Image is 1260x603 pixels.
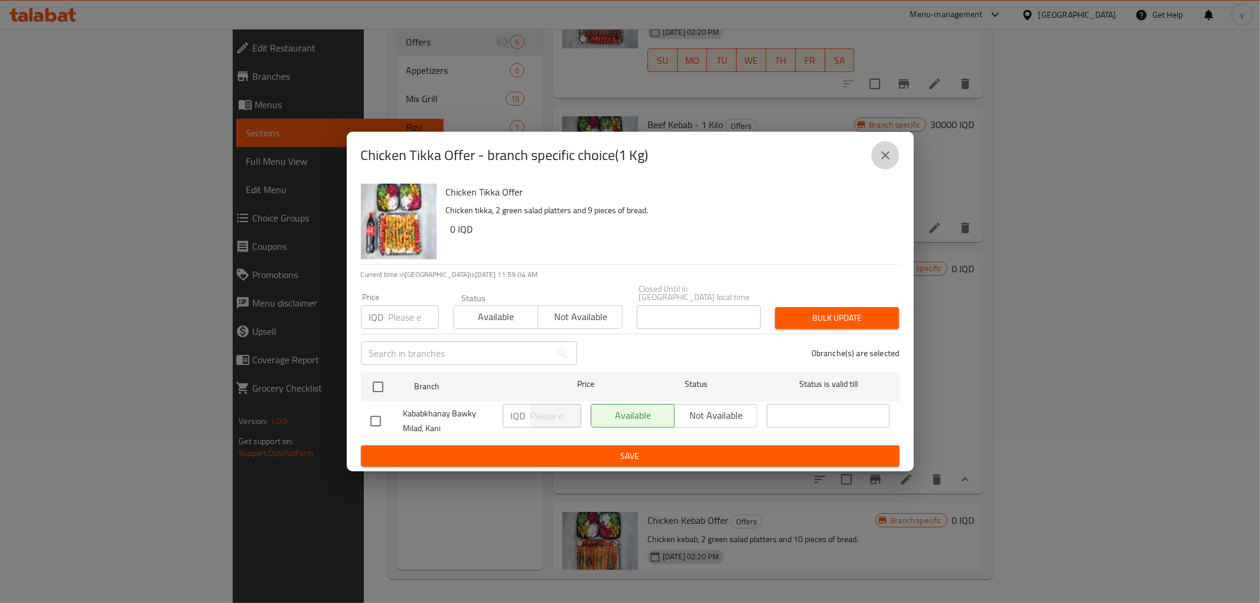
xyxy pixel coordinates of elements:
p: IQD [369,310,384,324]
span: Not available [543,308,618,325]
input: Search in branches [361,341,550,365]
span: Bulk update [784,311,890,325]
h2: Chicken Tikka Offer - branch specific choice(1 Kg) [361,146,649,165]
button: close [871,141,900,170]
span: Status is valid till [767,377,890,392]
span: Branch [414,379,537,394]
span: Save [370,449,890,464]
span: Available [458,308,533,325]
h6: 0 IQD [451,221,890,237]
button: Not available [538,305,623,329]
p: Chicken tikka, 2 green salad platters and 9 pieces of bread. [446,203,890,218]
button: Bulk update [775,307,899,329]
h6: Chicken Tikka Offer [446,184,890,200]
img: Chicken Tikka Offer [361,184,437,259]
span: Price [546,377,625,392]
p: IQD [511,409,526,423]
button: Save [361,445,900,467]
input: Please enter price [389,305,439,329]
input: Please enter price [530,404,581,428]
p: Current time in [GEOGRAPHIC_DATA] is [DATE] 11:59:04 AM [361,269,900,280]
p: 0 branche(s) are selected [812,347,900,359]
span: Kababkhanay Bawky Milad, Kani [403,406,493,436]
span: Status [634,377,757,392]
button: Available [453,305,538,329]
